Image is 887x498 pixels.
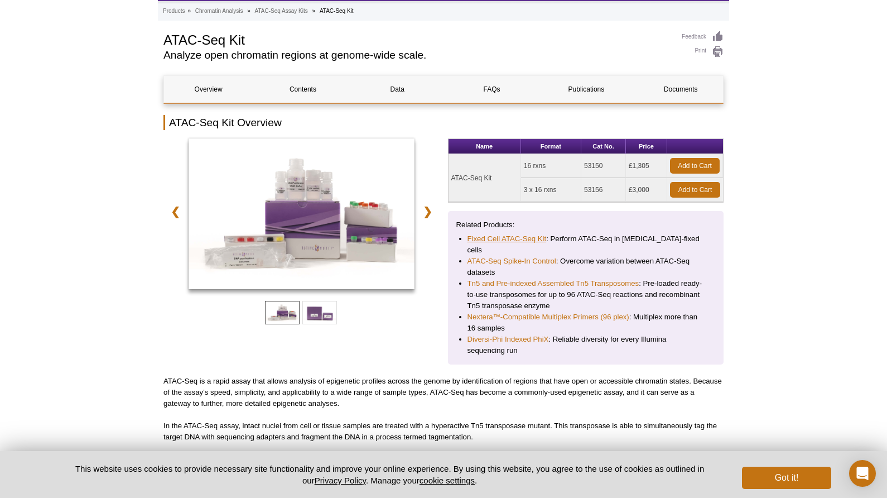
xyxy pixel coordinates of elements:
[467,278,639,289] a: Tn5 and Pre-indexed Assembled Tn5 Transposomes
[467,233,547,245] a: Fixed Cell ATAC-Seq Kit
[164,76,253,103] a: Overview
[447,76,536,103] a: FAQs
[163,199,187,224] a: ❮
[416,199,440,224] a: ❯
[467,334,705,356] li: : Reliable diversity for every Illumina sequencing run
[163,420,724,443] p: In the ATAC-Seq assay, intact nuclei from cell or tissue samples are treated with a hyperactive T...
[420,476,475,485] button: cookie settings
[258,76,347,103] a: Contents
[637,76,725,103] a: Documents
[467,256,556,267] a: ATAC-Seq Spike-In Control
[315,476,366,485] a: Privacy Policy
[187,8,191,14] li: »
[163,50,671,60] h2: Analyze open chromatin regions at genome-wide scale.
[581,178,626,202] td: 53156
[521,178,581,202] td: 3 x 16 rxns
[56,463,724,486] p: This website uses cookies to provide necessary site functionality and improve your online experie...
[163,6,185,16] a: Products
[626,178,667,202] td: £3,000
[849,460,876,487] div: Open Intercom Messenger
[456,219,716,231] p: Related Products:
[467,233,705,256] li: : Perform ATAC-Seq in [MEDICAL_DATA]-fixed cells
[163,115,724,130] h2: ATAC-Seq Kit Overview
[449,139,521,154] th: Name
[467,256,705,278] li: : Overcome variation between ATAC-Seq datasets
[521,154,581,178] td: 16 rxns
[626,154,667,178] td: £1,305
[312,8,316,14] li: »
[189,138,414,289] img: ATAC-Seq Kit
[521,139,581,154] th: Format
[742,467,831,489] button: Got it!
[195,6,243,16] a: Chromatin Analysis
[626,139,667,154] th: Price
[163,376,724,409] p: ATAC-Seq is a rapid assay that allows analysis of epigenetic profiles across the genome by identi...
[320,8,354,14] li: ATAC-Seq Kit
[467,334,549,345] a: Diversi-Phi Indexed PhiX
[163,31,671,47] h1: ATAC-Seq Kit
[670,158,720,174] a: Add to Cart
[581,154,626,178] td: 53150
[353,76,442,103] a: Data
[670,182,720,198] a: Add to Cart
[682,46,724,58] a: Print
[247,8,250,14] li: »
[467,312,705,334] li: : Multiplex more than 16 samples
[467,278,705,312] li: : Pre-loaded ready-to-use transposomes for up to 96 ATAC-Seq reactions and recombinant Tn5 transp...
[467,312,629,323] a: Nextera™-Compatible Multiplex Primers (96 plex)
[449,154,521,202] td: ATAC-Seq Kit
[189,138,414,293] a: ATAC-Seq Kit
[581,139,626,154] th: Cat No.
[682,31,724,43] a: Feedback
[542,76,630,103] a: Publications
[255,6,308,16] a: ATAC-Seq Assay Kits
